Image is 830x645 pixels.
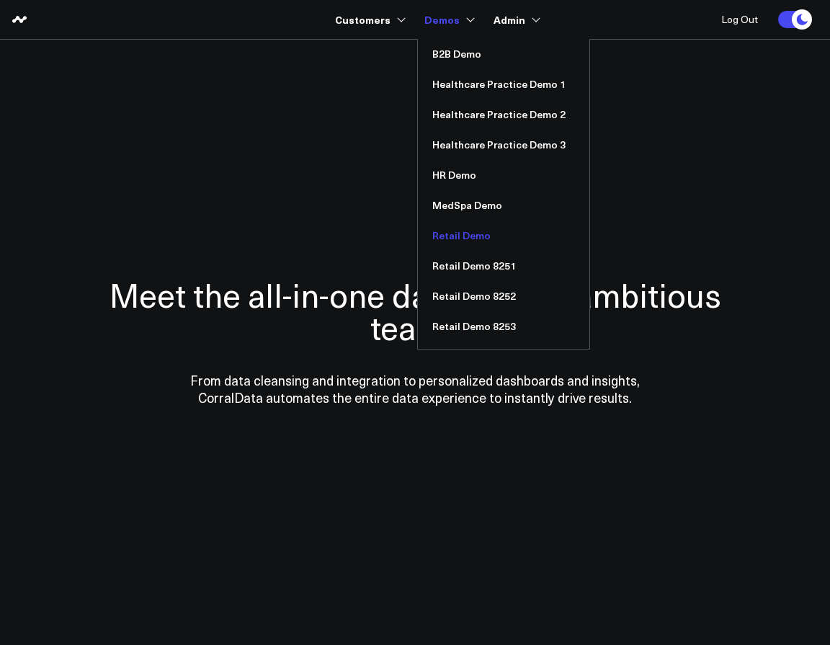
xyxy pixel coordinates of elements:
a: Retail Demo 8253 [418,311,589,342]
h1: Meet the all-in-one data hub for ambitious teams [62,278,768,343]
a: Retail Demo [418,221,589,251]
a: Admin [494,6,537,32]
a: Retail Demo 8252 [418,281,589,311]
a: B2B Demo [418,39,589,69]
a: Customers [335,6,403,32]
a: Retail Demo 8251 [418,251,589,281]
p: From data cleansing and integration to personalized dashboards and insights, CorralData automates... [159,372,671,406]
a: Demos [424,6,472,32]
a: Healthcare Practice Demo 2 [418,99,589,130]
a: Healthcare Practice Demo 1 [418,69,589,99]
a: HR Demo [418,160,589,190]
a: MedSpa Demo [418,190,589,221]
a: Healthcare Practice Demo 3 [418,130,589,160]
